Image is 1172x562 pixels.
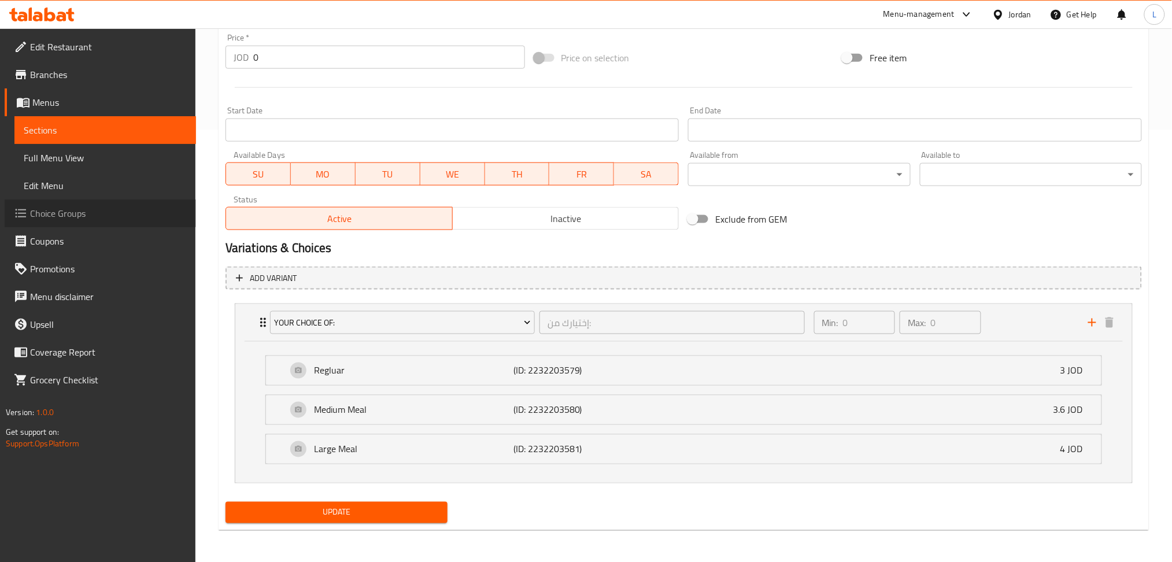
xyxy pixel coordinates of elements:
span: Active [231,210,448,227]
p: Max: [908,316,926,330]
a: Upsell [5,310,196,338]
button: Add variant [225,267,1142,290]
p: Min: [822,316,838,330]
a: Sections [14,116,196,144]
div: ​ [688,163,910,186]
div: Expand [235,304,1132,341]
span: Inactive [457,210,675,227]
span: Price on selection [561,51,630,65]
p: (ID: 2232203581) [513,442,646,456]
button: TH [485,162,550,186]
button: Active [225,207,453,230]
a: Grocery Checklist [5,366,196,394]
button: Your Choice Of: [270,311,535,334]
p: (ID: 2232203579) [513,364,646,378]
span: WE [425,166,480,183]
span: Grocery Checklist [30,373,187,387]
span: Menu disclaimer [30,290,187,304]
a: Coverage Report [5,338,196,366]
span: Coupons [30,234,187,248]
a: Edit Restaurant [5,33,196,61]
span: Version: [6,405,34,420]
button: SU [225,162,291,186]
button: delete [1101,314,1118,331]
li: ExpandExpandExpandExpand [225,299,1142,488]
span: Exclude from GEM [715,212,787,226]
span: Free item [870,51,907,65]
span: MO [295,166,351,183]
div: ​ [920,163,1142,186]
input: Please enter price [253,46,525,69]
p: Regluar [314,364,513,378]
button: FR [549,162,614,186]
span: SA [619,166,674,183]
button: Update [225,502,448,523]
p: Medium Meal [314,403,513,417]
a: Support.OpsPlatform [6,436,79,451]
span: 1.0.0 [36,405,54,420]
span: Edit Menu [24,179,187,193]
span: Add variant [250,271,297,286]
a: Menu disclaimer [5,283,196,310]
span: Get support on: [6,424,59,439]
span: Sections [24,123,187,137]
button: add [1084,314,1101,331]
button: TU [356,162,420,186]
h2: Variations & Choices [225,239,1142,257]
a: Full Menu View [14,144,196,172]
p: 3 JOD [1060,364,1092,378]
p: Large Meal [314,442,513,456]
div: Expand [266,356,1101,385]
span: L [1152,8,1156,21]
p: 4 JOD [1060,442,1092,456]
span: Promotions [30,262,187,276]
a: Choice Groups [5,199,196,227]
span: SU [231,166,286,183]
a: Menus [5,88,196,116]
span: Menus [32,95,187,109]
a: Edit Menu [14,172,196,199]
div: Expand [266,395,1101,424]
span: Coverage Report [30,345,187,359]
span: FR [554,166,609,183]
div: Menu-management [883,8,955,21]
button: SA [614,162,679,186]
span: TH [490,166,545,183]
div: Expand [266,435,1101,464]
a: Promotions [5,255,196,283]
p: (ID: 2232203580) [513,403,646,417]
span: Branches [30,68,187,82]
a: Coupons [5,227,196,255]
a: Branches [5,61,196,88]
span: Edit Restaurant [30,40,187,54]
p: 3.6 JOD [1053,403,1092,417]
span: Full Menu View [24,151,187,165]
button: Inactive [452,207,679,230]
span: Upsell [30,317,187,331]
span: Choice Groups [30,206,187,220]
button: WE [420,162,485,186]
span: Update [235,505,438,520]
span: TU [360,166,416,183]
div: Jordan [1009,8,1031,21]
button: MO [291,162,356,186]
p: JOD [234,50,249,64]
span: Your Choice Of: [274,316,531,330]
